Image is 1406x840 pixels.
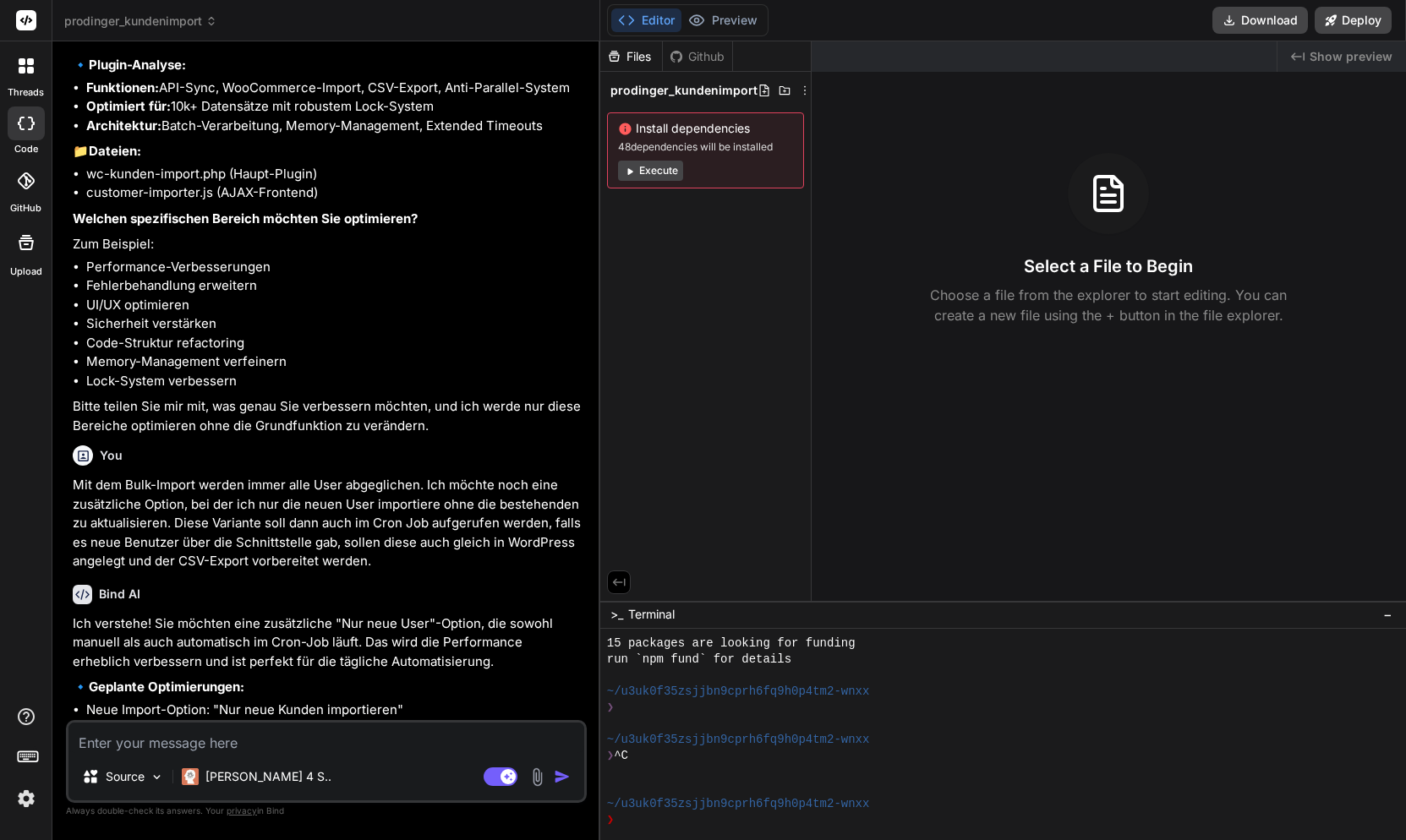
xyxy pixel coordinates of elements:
[106,768,145,785] p: Source
[1383,606,1392,623] span: −
[73,476,583,571] p: Mit dem Bulk-Import werden immer alle User abgeglichen. Ich möchte noch eine zusätzliche Option, ...
[86,334,583,353] li: Code-Struktur refactoring
[681,8,764,32] button: Preview
[610,606,623,623] span: >_
[86,701,583,720] li: Neue Import-Option: "Nur neue Kunden importieren"
[618,161,683,181] button: Execute
[86,719,583,739] li: Cron-Job Integration für automatischen Import neuer Kunden
[89,57,186,73] strong: Plugin-Analyse:
[66,803,587,819] p: Always double-check its answers. Your in Bind
[86,314,583,334] li: Sicherheit verstärken
[73,210,418,226] strong: Welchen spezifischen Bereich möchten Sie optimieren?
[607,635,856,652] span: 15 packages are looking for funding
[607,700,614,716] span: ❯
[86,352,583,372] li: Memory-Management verfeinern
[73,614,583,672] p: Ich verstehe! Sie möchten eine zusätzliche "Nur neue User"-Option, die sowohl manuell als auch au...
[12,784,41,813] img: settings
[73,56,583,75] p: 🔹
[86,97,583,117] li: 10k+ Datensätze mit robustem Lock-System
[73,397,583,435] p: Bitte teilen Sie mir mit, was genau Sie verbessern möchten, und ich werde nur diese Bereiche opti...
[86,296,583,315] li: UI/UX optimieren
[8,85,44,100] label: threads
[205,768,331,785] p: [PERSON_NAME] 4 S..
[1212,7,1308,34] button: Download
[86,183,583,203] li: customer-importer.js (AJAX-Frontend)
[86,372,583,391] li: Lock-System verbessern
[89,143,141,159] strong: Dateien:
[919,285,1298,325] p: Choose a file from the explorer to start editing. You can create a new file using the + button in...
[100,447,123,464] h6: You
[73,678,583,697] p: 🔹
[150,770,164,784] img: Pick Models
[618,140,793,154] span: 48 dependencies will be installed
[182,768,199,785] img: Claude 4 Sonnet
[1024,254,1193,278] h3: Select a File to Begin
[227,805,257,815] span: privacy
[86,165,583,184] li: wc-kunden-import.php (Haupt-Plugin)
[1380,601,1396,628] button: −
[86,117,583,136] li: Batch-Verarbeitung, Memory-Management, Extended Timeouts
[86,258,583,277] li: Performance-Verbesserungen
[607,748,614,764] span: ❯
[86,98,171,114] strong: Optimiert für:
[607,796,870,812] span: ~/u3uk0f35zsjjbn9cprh6fq9h0p4tm2-wnxx
[73,235,583,254] p: Zum Beispiel:
[86,79,159,95] strong: Funktionen:
[554,768,571,785] img: icon
[86,117,161,134] strong: Architektur:
[628,606,675,623] span: Terminal
[86,276,583,296] li: Fehlerbehandlung erweitern
[73,142,583,161] p: 📁
[600,48,662,65] div: Files
[86,79,583,98] li: API-Sync, WooCommerce-Import, CSV-Export, Anti-Parallel-System
[1315,7,1392,34] button: Deploy
[611,8,681,32] button: Editor
[1310,48,1392,65] span: Show preview
[610,82,758,99] span: prodinger_kundenimport
[89,679,244,695] strong: Geplante Optimierungen:
[99,586,140,603] h6: Bind AI
[607,684,870,700] span: ~/u3uk0f35zsjjbn9cprh6fq9h0p4tm2-wnxx
[64,13,217,30] span: prodinger_kundenimport
[14,142,38,156] label: code
[663,48,732,65] div: Github
[607,812,614,828] span: ❯
[614,748,628,764] span: ^C
[528,767,547,787] img: attachment
[607,732,870,748] span: ~/u3uk0f35zsjjbn9cprh6fq9h0p4tm2-wnxx
[618,120,793,137] span: Install dependencies
[607,652,791,668] span: run `npm fund` for details
[10,265,42,279] label: Upload
[10,201,41,215] label: GitHub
